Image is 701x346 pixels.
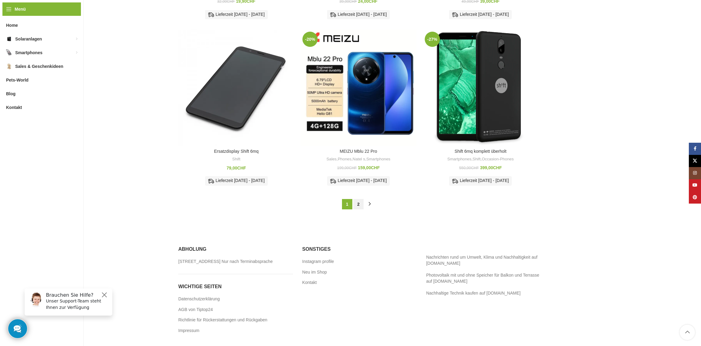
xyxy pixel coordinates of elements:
[426,156,535,162] div: , ,
[353,199,364,209] a: Seite 2
[178,30,294,145] a: Ersatzdisplay Shift 6mq
[471,166,479,170] span: CHF
[680,325,695,340] a: Scroll to top button
[353,156,365,162] a: Natel s
[327,176,390,185] div: Lieferzeit [DATE] - [DATE]
[302,269,327,275] a: Neu im Shop
[178,246,293,253] h5: Abholung
[480,165,502,170] bdi: 399,00
[227,166,246,170] bdi: 79,00
[300,30,416,145] a: MEIZU Mblu 22 Pro
[178,317,268,323] a: Richtlinie für Rückerstattungen und Rückgaben
[340,149,377,154] a: MEIZU Mblu 22 Pro
[6,88,16,99] span: Blog
[6,20,18,31] span: Home
[178,259,273,265] a: [STREET_ADDRESS] Nur nach Terminabsprache
[26,9,89,14] h6: Brauchen Sie Hilfe?
[81,8,88,15] button: Close
[689,155,701,167] a: X Social Link
[482,156,514,162] a: Occasion-Phones
[15,6,26,12] span: Menü
[178,296,220,302] a: Datenschutzerklärung
[302,246,417,253] h5: Sonstiges
[327,10,390,19] div: Lieferzeit [DATE] - [DATE]
[178,283,293,290] h5: Wichtige seiten
[371,165,380,170] span: CHF
[15,61,63,72] span: Sales & Geschenkideen
[342,199,352,209] span: Seite 1
[493,165,502,170] span: CHF
[447,156,471,162] a: Smartphones
[689,167,701,179] a: Instagram Social Link
[449,10,512,19] div: Lieferzeit [DATE] - [DATE]
[425,32,440,47] span: -27%
[364,199,375,209] a: →
[426,291,521,295] a: Nachhaltige Technik kaufen auf [DOMAIN_NAME]
[205,10,268,19] div: Lieferzeit [DATE] - [DATE]
[337,166,357,170] bdi: 199,00
[459,166,479,170] bdi: 550,00
[473,156,481,162] a: Shift
[358,165,380,170] bdi: 159,00
[689,179,701,191] a: YouTube Social Link
[9,9,24,24] img: Customer service
[178,328,200,334] a: Impressum
[689,143,701,155] a: Facebook Social Link
[455,149,506,154] a: Shift 6mq komplett überholt
[232,156,240,162] a: Shift
[15,33,42,44] span: Solaranlagen
[205,176,268,185] div: Lieferzeit [DATE] - [DATE]
[302,280,317,286] a: Kontakt
[423,30,539,145] a: Shift 6mq komplett überholt
[237,166,246,170] span: CHF
[6,75,29,86] span: Pets-World
[6,36,12,42] img: Solaranlagen
[6,63,12,69] img: Sales & Geschenkideen
[6,50,12,56] img: Smartphones
[326,156,337,162] a: Sales
[6,102,22,113] span: Kontakt
[449,176,512,185] div: Lieferzeit [DATE] - [DATE]
[302,259,334,265] a: Instagram profile
[366,156,390,162] a: Smartphones
[26,14,89,27] p: Unser Support-Team steht Ihnen zur Verfügung
[15,47,42,58] span: Smartphones
[426,255,538,266] a: Nachrichten rund um Umwelt, Klima und Nachhaltigkeit auf [DOMAIN_NAME]
[302,32,318,47] span: -20%
[349,166,357,170] span: CHF
[338,156,351,162] a: Phones
[303,156,413,162] div: , , ,
[214,149,259,154] a: Ersatzdisplay Shift 6mq
[689,191,701,204] a: Pinterest Social Link
[426,273,539,284] a: Photovoltaik mit und ohne Speicher für Balkon und Terrasse auf [DOMAIN_NAME]
[178,307,214,313] a: AGB von Tiptop24
[178,199,539,209] nav: Produkt-Seitennummerierung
